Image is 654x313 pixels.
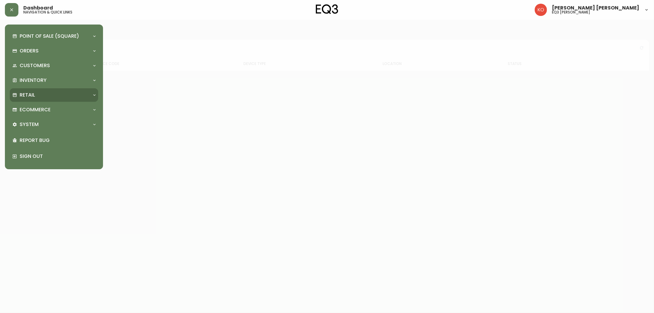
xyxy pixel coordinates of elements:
div: System [10,118,98,131]
div: Orders [10,44,98,58]
p: Report Bug [20,137,96,144]
p: Sign Out [20,153,96,160]
h5: eq3 [PERSON_NAME] [552,10,590,14]
div: Ecommerce [10,103,98,116]
div: Customers [10,59,98,72]
img: 9beb5e5239b23ed26e0d832b1b8f6f2a [535,4,547,16]
div: Sign Out [10,148,98,164]
p: Retail [20,92,35,98]
div: Retail [10,88,98,102]
div: Point of Sale (Square) [10,29,98,43]
p: Orders [20,48,39,54]
span: Dashboard [23,6,53,10]
h5: navigation & quick links [23,10,72,14]
p: Inventory [20,77,47,84]
p: Customers [20,62,50,69]
div: Report Bug [10,132,98,148]
p: Point of Sale (Square) [20,33,79,40]
p: System [20,121,39,128]
img: logo [316,4,338,14]
p: Ecommerce [20,106,51,113]
span: [PERSON_NAME] [PERSON_NAME] [552,6,639,10]
div: Inventory [10,74,98,87]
